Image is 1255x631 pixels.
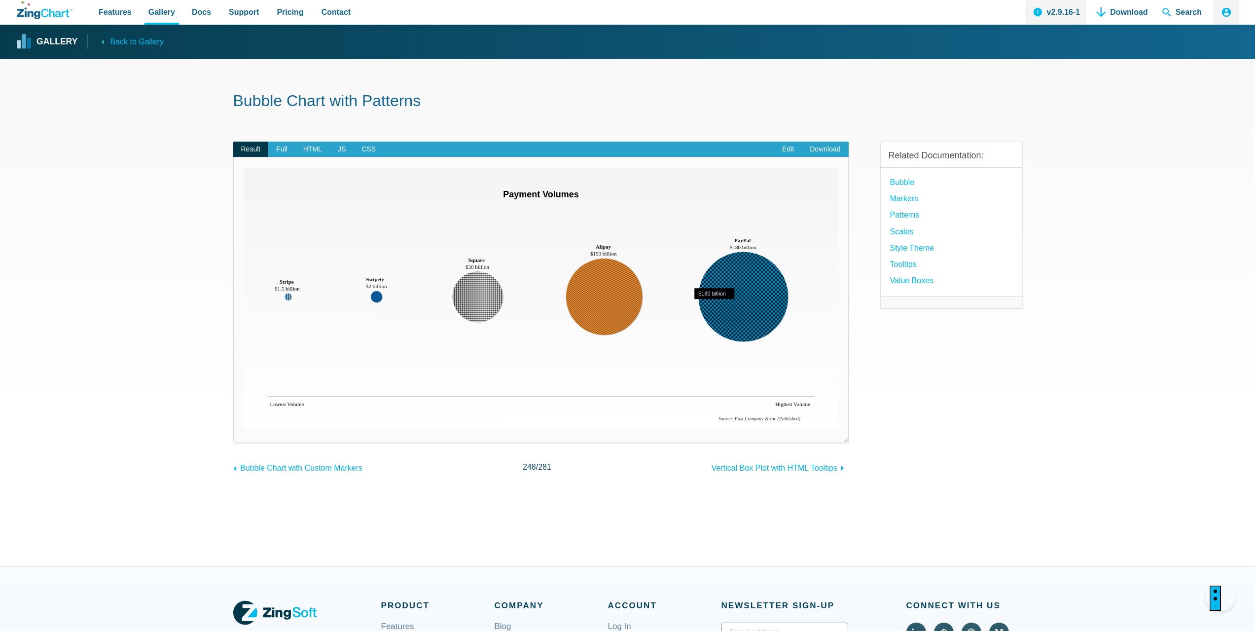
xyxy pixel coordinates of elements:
[110,35,163,48] span: Back to Gallery
[890,192,919,205] a: Markers
[229,5,259,19] span: Support
[906,598,1022,613] span: Connect With Us
[233,142,269,157] span: Result
[99,5,132,19] span: Features
[233,91,1022,113] h1: Bubble Chart with Patterns
[523,460,551,474] span: /
[890,274,934,287] a: Value Boxes
[381,598,495,613] span: Product
[890,208,920,222] a: Patterns
[890,225,914,238] a: Scales
[268,142,295,157] span: Full
[523,463,536,471] span: 248
[17,1,72,19] a: ZingChart Logo. Click to return to the homepage
[87,34,163,48] a: Back to Gallery
[721,598,848,613] span: Newsletter Sign‑up
[17,35,77,49] a: Gallery
[277,5,303,19] span: Pricing
[295,142,330,157] span: HTML
[1206,582,1235,611] iframe: Toggle Customer Support
[495,598,608,613] span: Company
[774,142,802,157] a: Edit
[330,142,354,157] span: JS
[890,241,934,255] a: style theme
[608,598,721,613] span: Account
[322,5,351,19] span: Contact
[712,464,837,472] span: Vertical Box Plot with HTML Tooltips
[148,5,175,19] span: Gallery
[538,463,551,471] span: 281
[240,464,362,472] span: Bubble Chart with Custom Markers
[712,459,849,475] a: Vertical Box Plot with HTML Tooltips
[233,459,363,475] a: Bubble Chart with Custom Markers
[192,5,211,19] span: Docs
[890,176,915,189] a: Bubble
[802,142,848,157] a: Download
[354,142,384,157] span: CSS
[889,150,1014,161] h3: Related Documentation:
[890,258,917,271] a: Tooltips
[36,37,77,46] strong: Gallery
[233,598,317,627] a: ZingSoft Logo. Click to visit the ZingSoft site (external).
